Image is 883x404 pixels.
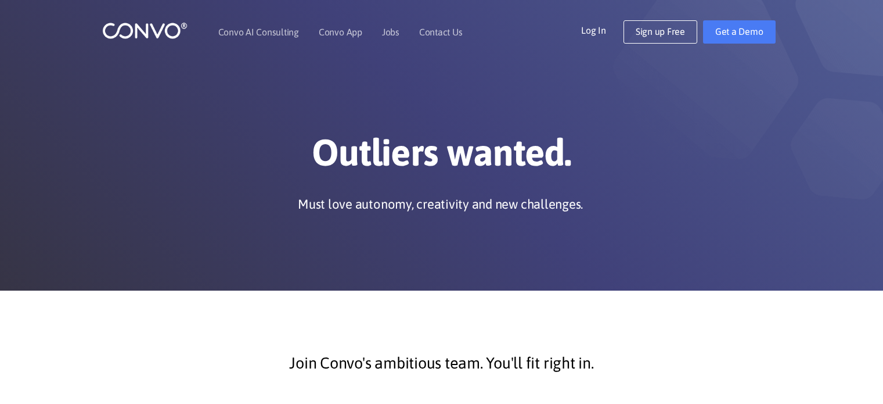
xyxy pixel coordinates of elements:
[120,130,764,184] h1: Outliers wanted.
[581,20,623,39] a: Log In
[623,20,697,44] a: Sign up Free
[102,22,188,40] img: logo_1.png
[218,27,299,37] a: Convo AI Consulting
[298,195,583,213] p: Must love autonomy, creativity and new challenges.
[128,349,755,378] p: Join Convo's ambitious team. You'll fit right in.
[703,20,776,44] a: Get a Demo
[419,27,463,37] a: Contact Us
[382,27,399,37] a: Jobs
[319,27,362,37] a: Convo App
